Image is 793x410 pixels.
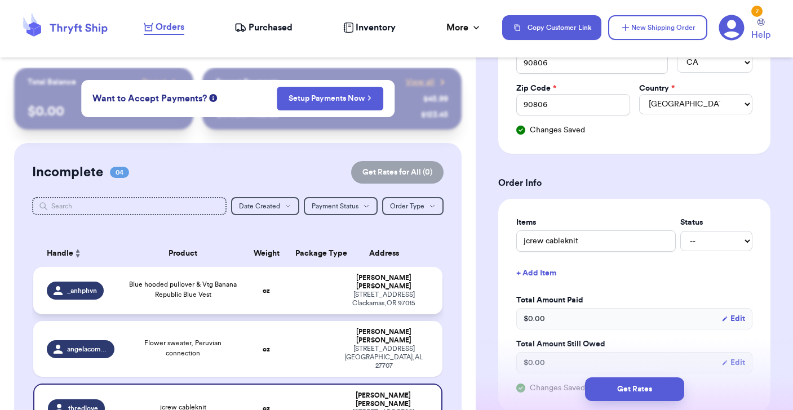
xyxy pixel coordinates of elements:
div: $ 45.99 [423,93,448,105]
a: Payout [142,77,180,88]
div: [PERSON_NAME] [PERSON_NAME] [339,274,429,291]
span: View all [406,77,435,88]
p: Total Balance [28,77,76,88]
a: Purchased [234,21,293,34]
span: Want to Accept Payments? [92,92,207,105]
span: Payout [142,77,166,88]
div: [STREET_ADDRESS] Clackamas , OR 97015 [339,291,429,307]
th: Address [333,240,442,267]
span: $ 0.00 [524,313,545,324]
span: Date Created [239,203,280,210]
span: Blue hooded pullover & Vtg Banana Republic Blue Vest [129,281,237,298]
button: Edit [721,313,745,324]
label: Items [516,217,676,228]
button: Edit [721,357,745,368]
span: Purchased [249,21,293,34]
h3: Order Info [498,176,770,190]
a: Inventory [343,21,396,34]
th: Weight [245,240,289,267]
button: Get Rates for All (0) [351,161,444,184]
div: [PERSON_NAME] [PERSON_NAME] [339,391,428,408]
label: Total Amount Paid [516,295,752,306]
th: Product [121,240,244,267]
span: $ 0.00 [524,357,545,368]
p: $ 0.00 [28,102,179,121]
p: Recent Payments [216,77,278,88]
a: View all [406,77,448,88]
strong: oz [263,346,270,353]
button: Copy Customer Link [502,15,601,40]
div: [PERSON_NAME] [PERSON_NAME] [339,328,429,345]
span: Handle [47,248,73,260]
span: angelacomptonnelson [67,345,108,354]
input: 12345 [516,94,630,115]
button: + Add Item [512,261,757,286]
button: New Shipping Order [608,15,707,40]
th: Package Type [289,240,333,267]
button: Payment Status [304,197,378,215]
label: Country [639,83,675,94]
button: Get Rates [585,377,684,401]
h2: Incomplete [32,163,103,181]
button: Setup Payments Now [277,87,383,110]
a: Orders [144,20,184,35]
span: 04 [110,167,129,178]
div: More [446,21,482,34]
span: Payment Status [312,203,358,210]
span: Flower sweater, Peruvian connection [144,340,221,356]
input: Search [32,197,227,215]
div: 7 [751,6,763,17]
span: Inventory [356,21,396,34]
button: Date Created [231,197,299,215]
span: Orders [156,20,184,34]
button: Order Type [382,197,444,215]
div: [STREET_ADDRESS] [GEOGRAPHIC_DATA] , AL 27707 [339,345,429,370]
label: Status [680,217,752,228]
span: Help [751,28,770,42]
span: _anhphvn [67,286,97,295]
strong: oz [263,287,270,294]
a: 7 [719,15,745,41]
label: Zip Code [516,83,556,94]
span: Changes Saved [530,124,585,136]
label: Total Amount Still Owed [516,338,752,350]
div: $ 123.45 [421,109,448,121]
button: Sort ascending [73,247,82,260]
span: Order Type [390,203,424,210]
a: Setup Payments Now [289,93,371,104]
a: Help [751,19,770,42]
